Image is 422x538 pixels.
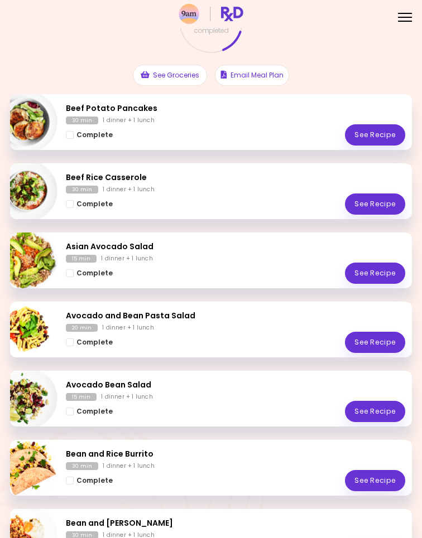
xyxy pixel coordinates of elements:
button: Complete - Avocado and Bean Pasta Salad [66,336,113,348]
div: 30 min [66,117,98,124]
h2: Asian Avocado Salad [66,241,405,253]
h2: Avocado Bean Salad [66,379,405,391]
div: 30 min [66,462,98,470]
h2: Beef Rice Casserole [66,172,405,183]
h2: Bean and Tomato Quinoa [66,517,405,529]
span: Complete [76,269,113,277]
span: Complete [76,477,113,484]
a: See Recipe - Asian Avocado Salad [345,263,405,284]
button: Complete - Asian Avocado Salad [66,267,113,279]
button: See Groceries [133,65,207,86]
span: Complete [76,338,113,346]
a: See Recipe - Beef Rice Casserole [345,193,405,215]
img: RxDiet [179,4,243,24]
h2: Beef Potato Pancakes [66,103,405,114]
button: Complete - Beef Potato Pancakes [66,129,113,141]
div: 15 min [66,393,97,401]
a: See Recipe - Bean and Rice Burrito [345,470,405,491]
div: 1 dinner + 1 lunch [103,117,155,124]
div: 1 dinner + 1 lunch [103,186,155,193]
button: Complete - Beef Rice Casserole [66,198,113,210]
div: 30 min [66,186,98,193]
span: completed [194,27,229,34]
div: 1 dinner + 1 lunch [101,393,153,401]
span: Complete [76,131,113,139]
h2: Bean and Rice Burrito [66,448,405,460]
button: Email Meal Plan [215,65,289,86]
span: Complete [76,408,113,415]
a: See Recipe - Beef Potato Pancakes [345,124,405,146]
a: See Recipe - Avocado and Bean Pasta Salad [345,332,405,353]
div: 20 min [66,324,98,332]
div: 15 min [66,255,97,263]
button: Complete - Avocado Bean Salad [66,405,113,418]
a: See Recipe - Avocado Bean Salad [345,401,405,422]
div: 1 dinner + 1 lunch [101,255,153,263]
h2: Avocado and Bean Pasta Salad [66,310,405,322]
button: Complete - Bean and Rice Burrito [66,474,113,487]
div: 1 dinner + 1 lunch [103,462,155,470]
span: Complete [76,200,113,208]
div: 1 dinner + 1 lunch [102,324,154,332]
